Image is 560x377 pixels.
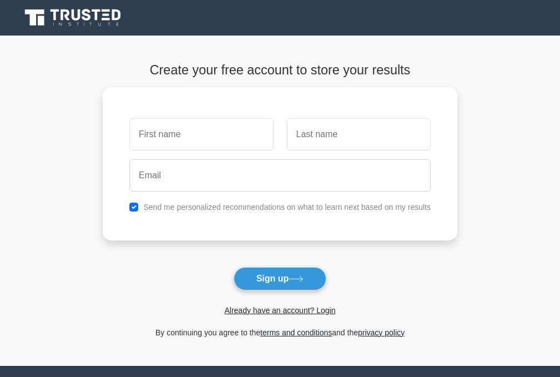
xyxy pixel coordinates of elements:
[234,267,327,290] button: Sign up
[129,118,273,150] input: First name
[260,328,332,337] a: terms and conditions
[287,118,431,150] input: Last name
[103,62,457,78] h4: Create your free account to store your results
[358,328,405,337] a: privacy policy
[143,203,431,212] label: Send me personalized recommendations on what to learn next based on my results
[96,326,464,339] div: By continuing you agree to the and the
[129,159,431,192] input: Email
[224,306,335,315] a: Already have an account? Login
